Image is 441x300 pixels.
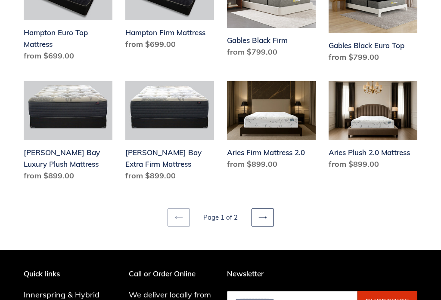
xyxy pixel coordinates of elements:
p: Call or Order Online [129,269,214,278]
p: Newsletter [227,269,417,278]
a: Chadwick Bay Luxury Plush Mattress [24,81,112,185]
a: Chadwick Bay Extra Firm Mattress [125,81,214,185]
a: Innerspring & Hybrid [24,290,99,300]
li: Page 1 of 2 [192,213,250,223]
a: Aries Plush 2.0 Mattress [329,81,417,173]
p: Quick links [24,269,112,278]
a: Aries Firm Mattress 2.0 [227,81,316,173]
